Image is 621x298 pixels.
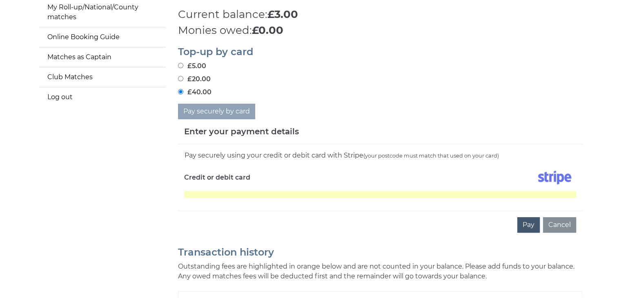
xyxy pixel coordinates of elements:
p: Outstanding fees are highlighted in orange below and are not counted in your balance. Please add ... [178,262,582,281]
div: Pay securely using your credit or debit card with Stripe [184,150,576,161]
h2: Top-up by card [178,47,582,57]
a: Club Matches [39,67,166,87]
small: (your postcode must match that used on your card) [363,153,499,159]
label: £20.00 [178,74,211,84]
strong: £3.00 [267,8,298,21]
label: £40.00 [178,87,211,97]
a: Matches as Captain [39,47,166,67]
button: Pay [517,217,540,233]
label: £5.00 [178,61,206,71]
input: £20.00 [178,76,183,81]
input: £5.00 [178,63,183,68]
h2: Transaction history [178,247,582,258]
p: Current balance: [178,7,582,22]
strong: £0.00 [252,24,283,37]
h5: Enter your payment details [184,125,299,138]
iframe: Secure card payment input frame [184,191,576,198]
a: Log out [39,87,166,107]
a: Online Booking Guide [39,27,166,47]
button: Pay securely by card [178,104,255,119]
p: Monies owed: [178,22,582,38]
button: Cancel [543,217,576,233]
input: £40.00 [178,89,183,94]
label: Credit or debit card [184,167,250,188]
